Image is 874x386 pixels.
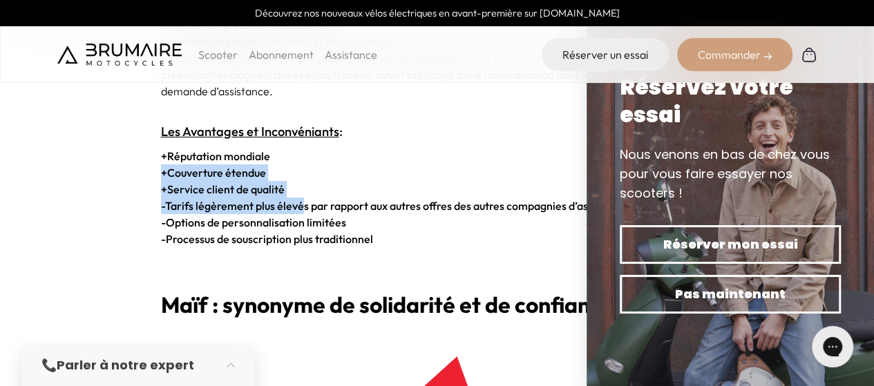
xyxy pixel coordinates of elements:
span: + [161,149,167,163]
strong: : [161,124,343,139]
div: Commander [677,38,792,71]
img: Panier [801,46,817,63]
strong: Options de personnalisation limitées [161,215,346,229]
span: - [161,232,166,246]
span: + [161,182,167,196]
span: - [161,199,165,213]
span: Les Avantages et Inconvéniants [161,124,339,139]
p: Scooter [198,46,238,63]
span: + [161,166,167,180]
b: Maïf : synonyme de solidarité et de confiance [161,291,614,318]
img: Brumaire Motocycles [57,44,182,66]
strong: Tarifs légèrement plus élevés par rapport aux autres offres des autres compagnies d’assurance. [161,199,630,213]
img: right-arrow-2.png [763,52,772,61]
a: Abonnement [249,48,314,61]
strong: Réputation mondiale [161,149,270,163]
strong: Service client de qualité [161,182,285,196]
strong: Couverture étendue [161,166,266,180]
iframe: Gorgias live chat messenger [805,321,860,372]
a: Réserver un essai [542,38,669,71]
a: Assistance [325,48,377,61]
strong: Processus de souscription plus traditionnel [161,232,373,246]
span: - [161,215,166,229]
